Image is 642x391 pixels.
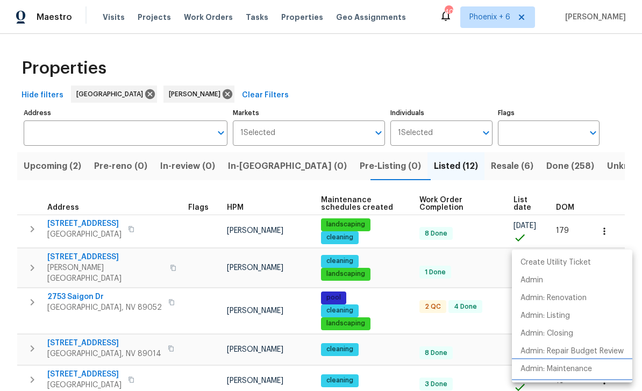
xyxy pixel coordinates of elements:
p: Admin: Closing [520,328,573,339]
p: Admin: Maintenance [520,364,592,375]
p: Create Utility Ticket [520,257,591,268]
p: Admin [520,275,543,286]
p: Admin: Repair Budget Review [520,346,624,357]
p: Admin: Renovation [520,293,587,304]
p: Admin: Listing [520,310,570,322]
